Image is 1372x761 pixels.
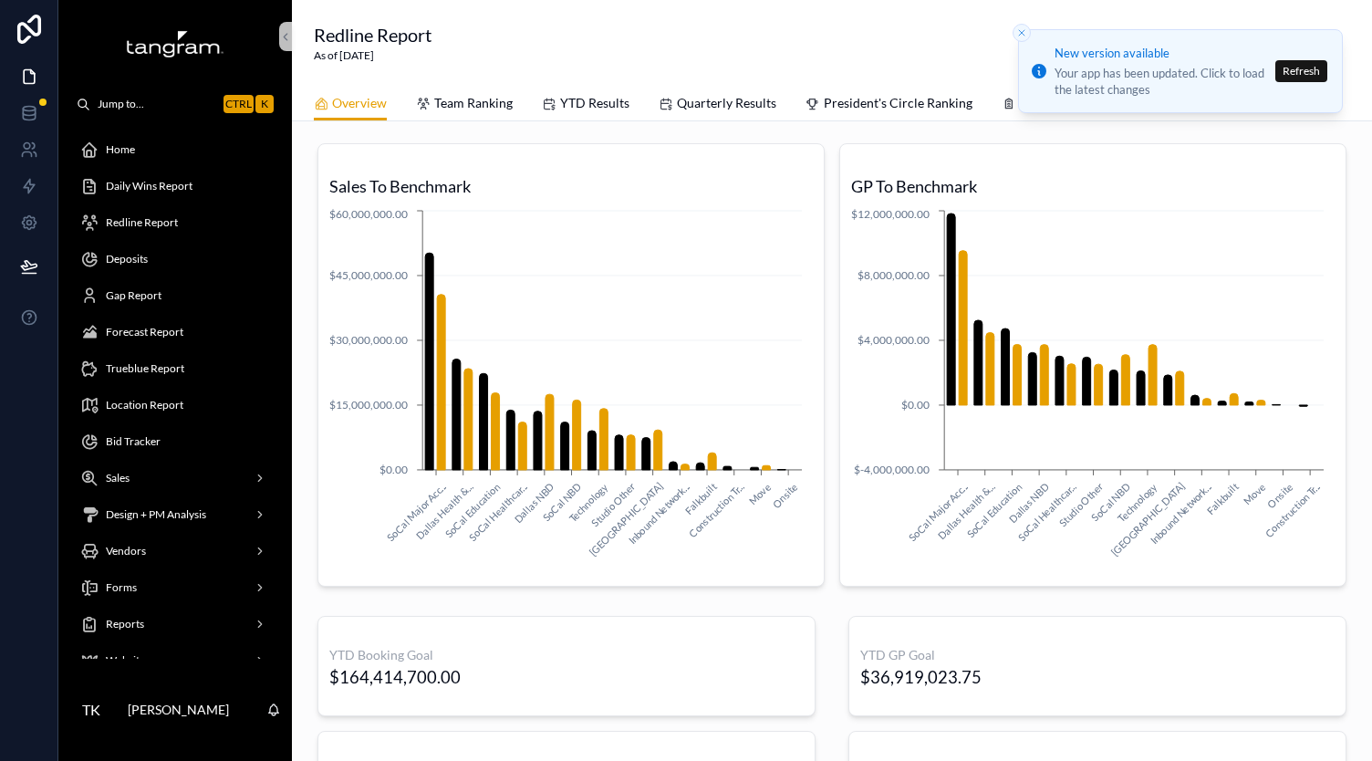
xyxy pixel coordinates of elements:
[824,94,972,112] span: President's Circle Ranking
[906,480,969,543] text: SoCal Major Acc...
[314,87,387,121] a: Overview
[106,398,183,412] span: Location Report
[106,142,135,157] span: Home
[314,47,431,64] span: As of [DATE]
[106,361,184,376] span: Trueblue Report
[106,288,161,303] span: Gap Report
[854,463,930,476] tspan: $-4,000,000.00
[442,480,502,539] text: SoCal Education
[69,352,281,385] a: Trueblue Report
[69,644,281,677] a: Website
[69,279,281,312] a: Gap Report
[1148,480,1213,546] text: Inbound Network...
[69,170,281,203] a: Daily Wins Report
[1265,480,1295,510] text: Onsite
[329,398,408,412] tspan: $15,000,000.00
[126,29,224,58] img: App logo
[466,480,529,543] text: SoCal Healthcar...
[106,507,206,522] span: Design + PM Analysis
[69,206,281,239] a: Redline Report
[58,120,292,659] div: scrollable content
[1275,60,1327,82] button: Refresh
[851,173,1335,199] h3: GP To Benchmark
[1089,480,1132,523] text: SoCal NBD
[860,646,1335,664] h3: YTD GP Goal
[1055,65,1270,98] div: Your app has been updated. Click to load the latest changes
[434,94,513,112] span: Team Ranking
[851,206,1335,557] div: chart
[98,97,216,111] span: Jump to...
[384,480,447,543] text: SoCal Major Acc...
[851,207,930,221] tspan: $12,000,000.00
[106,471,130,485] span: Sales
[1006,480,1051,525] text: Dallas NBD
[857,268,930,282] tspan: $8,000,000.00
[82,699,100,721] span: TK
[106,252,148,266] span: Deposits
[1109,480,1187,558] text: [GEOGRAPHIC_DATA]
[935,480,996,541] text: Dallas Health &...
[1056,480,1106,529] text: Studio Other
[964,480,1024,539] text: SoCal Education
[69,316,281,349] a: Forecast Report
[1055,45,1270,63] div: New version available
[329,333,408,347] tspan: $30,000,000.00
[69,462,281,495] a: Sales
[542,87,629,123] a: YTD Results
[69,133,281,166] a: Home
[746,480,773,506] text: Move
[770,480,800,510] text: Onsite
[329,668,461,686] div: $164,414,700.00
[806,87,972,123] a: President's Circle Ranking
[686,480,745,539] text: Construction Tr...
[659,87,776,123] a: Quarterly Results
[106,179,192,193] span: Daily Wins Report
[106,434,161,449] span: Bid Tracker
[860,668,982,686] div: $36,919,023.75
[69,243,281,276] a: Deposits
[901,398,930,412] tspan: $0.00
[106,544,146,558] span: Vendors
[589,480,639,529] text: Studio Other
[1263,480,1322,539] text: Construction Tr...
[329,207,408,221] tspan: $60,000,000.00
[69,389,281,422] a: Location Report
[106,653,145,668] span: Website
[560,94,629,112] span: YTD Results
[329,173,813,199] h3: Sales To Benchmark
[626,480,691,546] text: Inbound Network...
[1015,480,1078,543] text: SoCal Healthcar...
[1002,87,1052,123] a: Goals
[1013,24,1031,42] button: Close toast
[682,480,719,516] text: Falkbuilt
[587,480,665,558] text: [GEOGRAPHIC_DATA]
[1204,480,1241,516] text: Falkbuilt
[512,480,556,525] text: Dallas NBD
[106,617,144,631] span: Reports
[332,94,387,112] span: Overview
[69,498,281,531] a: Design + PM Analysis
[106,580,137,595] span: Forms
[69,535,281,568] a: Vendors
[128,701,229,719] p: [PERSON_NAME]
[69,571,281,604] a: Forms
[257,97,272,111] span: K
[677,94,776,112] span: Quarterly Results
[69,425,281,458] a: Bid Tracker
[223,95,254,113] span: Ctrl
[329,646,804,664] h3: YTD Booking Goal
[329,206,813,557] div: chart
[106,325,183,339] span: Forecast Report
[379,463,408,476] tspan: $0.00
[329,268,408,282] tspan: $45,000,000.00
[1241,480,1267,506] text: Move
[540,480,583,523] text: SoCal NBD
[314,22,431,47] h1: Redline Report
[857,333,930,347] tspan: $4,000,000.00
[416,87,513,123] a: Team Ranking
[106,215,178,230] span: Redline Report
[1116,480,1159,524] text: Technology
[69,88,281,120] button: Jump to...CtrlK
[566,480,610,524] text: Technology
[413,480,474,541] text: Dallas Health &...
